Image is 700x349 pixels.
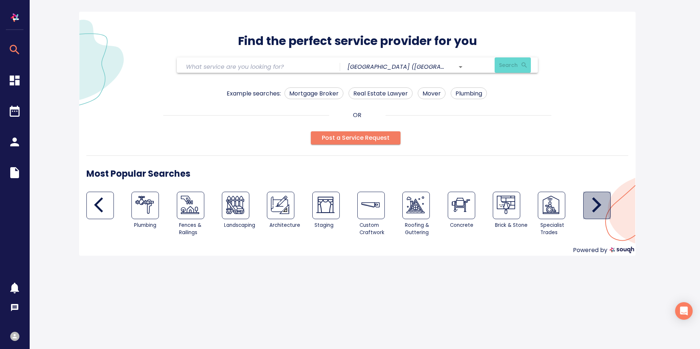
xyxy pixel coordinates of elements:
[493,192,520,219] a: Brick and Stone Works
[311,131,401,145] button: Post a Service Request
[135,196,154,214] img: Plumbing
[322,133,390,143] span: Post a Service Request
[361,196,380,214] img: Custom Craftwork and Bespoke Services
[349,89,412,98] span: Real Estate Lawyer
[452,196,470,214] img: Concrete & Foundations
[312,192,340,219] a: Staging
[226,196,244,214] img: Gardening and Landscaping
[222,192,267,239] div: Gardening and Landscaping
[402,192,430,219] a: Roofing and Guttering
[267,192,312,239] div: Architecture, Surveying, and Planning
[495,222,536,229] div: Brick & Stone
[177,192,204,219] a: Gates, Railings, and Fences
[450,222,491,229] div: Concrete
[4,166,26,179] svg: Documents
[418,89,445,98] span: Mover
[455,62,466,72] button: Open
[4,105,26,118] svg: Calendar
[271,196,289,214] img: Architecture, Surveying, and Planning
[312,192,357,239] div: Staging
[349,87,413,99] a: Real Estate Lawyer
[284,87,343,99] a: Mortgage Broker
[4,281,26,294] span: Notifications
[134,222,175,229] div: Plumbing
[353,111,361,120] p: OR
[347,61,444,72] input: Which city?
[418,87,446,99] a: Mover
[285,89,343,98] span: Mortgage Broker
[448,192,475,219] a: Concrete & Foundations
[314,222,355,229] div: Staging
[10,332,19,341] div: Profile
[4,74,26,87] svg: Dashboard
[405,222,446,236] div: Roofing & Guttering
[497,196,515,214] img: Brick and Stone Works
[131,192,159,219] a: Plumbing
[675,302,693,320] div: Open Intercom Messenger
[542,196,560,214] img: Specialist Trades
[86,167,190,181] h6: Most Popular Searches
[224,222,265,229] div: Landscaping
[406,196,425,214] img: Roofing and Guttering
[186,61,322,72] input: What service are you looking for?
[4,135,26,149] svg: Service Providers
[238,34,477,48] h4: Find the perfect service provider for you
[7,10,22,25] img: logo white
[316,196,335,214] img: Staging
[131,192,176,239] div: Plumbing
[448,192,493,239] div: Concrete & Foundations
[267,192,294,219] a: Architecture, Surveying, and Planning
[610,247,634,253] img: souqh logo
[538,192,583,239] div: Specialist Trades
[451,89,487,98] span: Plumbing
[179,222,220,236] div: Fences & Railings
[360,222,400,236] div: Custom Craftwork
[538,192,565,219] a: Specialist Trades
[222,192,249,219] a: Gardening and Landscaping
[181,196,199,214] img: Gates, Railings, and Fences
[10,303,19,314] div: Messages
[573,246,607,256] p: Powered by
[451,87,487,99] a: Plumbing
[357,192,402,239] div: Custom Craftwork and Bespoke Services
[493,192,538,239] div: Brick and Stone Works
[540,222,581,236] div: Specialist Trades
[269,222,310,229] div: Architecture
[177,192,222,239] div: Gates, Railings, and Fences
[357,192,385,219] a: Custom Craftwork and Bespoke Services
[4,43,26,56] svg: Marketplace
[402,192,447,239] div: Roofing and Guttering
[227,89,281,99] p: Example searches:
